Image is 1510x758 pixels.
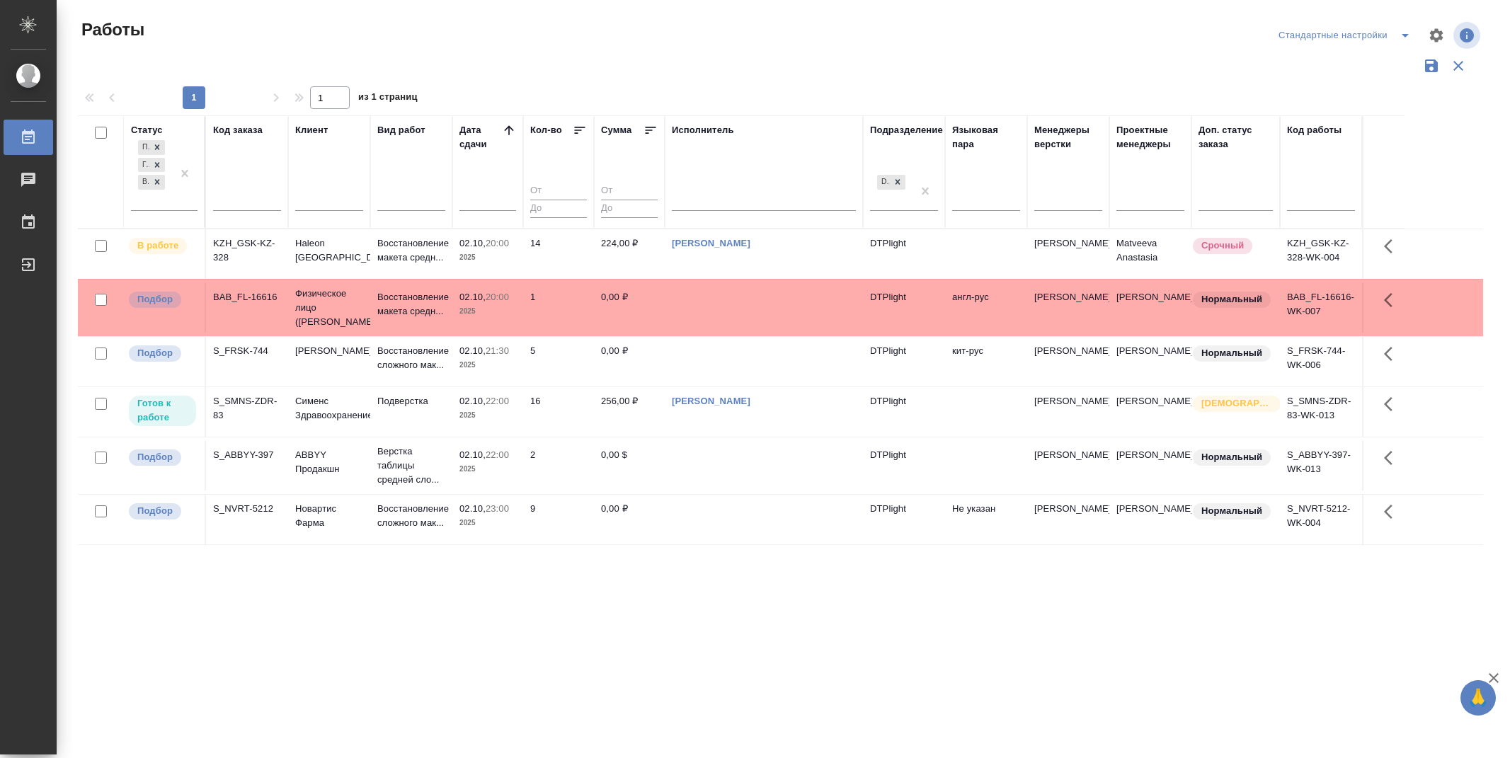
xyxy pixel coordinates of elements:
a: [PERSON_NAME] [672,238,750,248]
p: Нормальный [1201,346,1262,360]
div: Можно подбирать исполнителей [127,290,198,309]
td: S_ABBYY-397-WK-013 [1280,441,1362,490]
div: Готов к работе [138,158,149,173]
div: S_NVRT-5212 [213,502,281,516]
p: Нормальный [1201,450,1262,464]
button: Сохранить фильтры [1418,52,1445,79]
div: DTPlight [876,173,907,191]
td: Matveeva Anastasia [1109,229,1191,279]
p: Подбор [137,450,173,464]
p: 2025 [459,304,516,318]
p: 2025 [459,462,516,476]
div: Клиент [295,123,328,137]
div: S_SMNS-ZDR-83 [213,394,281,423]
input: От [530,183,587,200]
div: Можно подбирать исполнителей [127,344,198,363]
p: 21:30 [486,345,509,356]
p: Физическое лицо ([PERSON_NAME]) [295,287,363,329]
p: 2025 [459,408,516,423]
div: Код заказа [213,123,263,137]
td: DTPlight [863,441,945,490]
td: DTPlight [863,337,945,386]
p: [PERSON_NAME] [1034,394,1102,408]
p: 22:00 [486,449,509,460]
td: DTPlight [863,387,945,437]
td: 14 [523,229,594,279]
p: 2025 [459,358,516,372]
button: Здесь прячутся важные кнопки [1375,495,1409,529]
p: [PERSON_NAME] [1034,448,1102,462]
td: 0,00 ₽ [594,283,665,333]
p: Haleon [GEOGRAPHIC_DATA] [295,236,363,265]
p: Срочный [1201,239,1244,253]
div: Менеджеры верстки [1034,123,1102,151]
div: Дата сдачи [459,123,502,151]
span: 🙏 [1466,683,1490,713]
div: В работе [138,175,149,190]
p: 22:00 [486,396,509,406]
p: [PERSON_NAME] [1034,502,1102,516]
div: Доп. статус заказа [1199,123,1273,151]
p: 2025 [459,251,516,265]
td: [PERSON_NAME] [1109,441,1191,490]
div: DTPlight [877,175,890,190]
p: 02.10, [459,238,486,248]
td: [PERSON_NAME] [1109,495,1191,544]
div: Языковая пара [952,123,1020,151]
td: 0,00 $ [594,441,665,490]
td: 2 [523,441,594,490]
td: 1 [523,283,594,333]
button: Здесь прячутся важные кнопки [1375,229,1409,263]
td: [PERSON_NAME] [1109,337,1191,386]
button: Здесь прячутся важные кнопки [1375,337,1409,371]
div: S_FRSK-744 [213,344,281,358]
span: Работы [78,18,144,41]
div: Можно подбирать исполнителей [127,502,198,521]
div: Подбор [138,140,149,155]
td: [PERSON_NAME] [1109,283,1191,333]
td: 256,00 ₽ [594,387,665,437]
div: Код работы [1287,123,1342,137]
button: 🙏 [1460,680,1496,716]
div: BAB_FL-16616 [213,290,281,304]
div: Исполнитель может приступить к работе [127,394,198,427]
input: От [601,183,658,200]
div: Подбор, Готов к работе, В работе [137,156,166,174]
p: 20:00 [486,238,509,248]
p: Подверстка [377,394,445,408]
div: Проектные менеджеры [1116,123,1184,151]
div: Сумма [601,123,631,137]
div: Подбор, Готов к работе, В работе [137,139,166,156]
div: Исполнитель [672,123,734,137]
div: KZH_GSK-KZ-328 [213,236,281,265]
span: Посмотреть информацию [1453,22,1483,49]
td: S_NVRT-5212-WK-004 [1280,495,1362,544]
p: [PERSON_NAME] [295,344,363,358]
td: англ-рус [945,283,1027,333]
td: DTPlight [863,283,945,333]
td: 224,00 ₽ [594,229,665,279]
p: Восстановление сложного мак... [377,502,445,530]
td: 0,00 ₽ [594,495,665,544]
p: Готов к работе [137,396,188,425]
div: Исполнитель выполняет работу [127,236,198,255]
p: 02.10, [459,503,486,514]
p: Подбор [137,504,173,518]
p: Подбор [137,346,173,360]
div: Кол-во [530,123,562,137]
p: 02.10, [459,396,486,406]
p: Сименс Здравоохранение [295,394,363,423]
p: 20:00 [486,292,509,302]
p: 02.10, [459,292,486,302]
p: Верстка таблицы средней сло... [377,444,445,487]
a: [PERSON_NAME] [672,396,750,406]
td: 5 [523,337,594,386]
p: 2025 [459,516,516,530]
span: из 1 страниц [358,88,418,109]
p: Восстановление макета средн... [377,236,445,265]
p: 02.10, [459,449,486,460]
td: 0,00 ₽ [594,337,665,386]
td: DTPlight [863,495,945,544]
td: 16 [523,387,594,437]
td: кит-рус [945,337,1027,386]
